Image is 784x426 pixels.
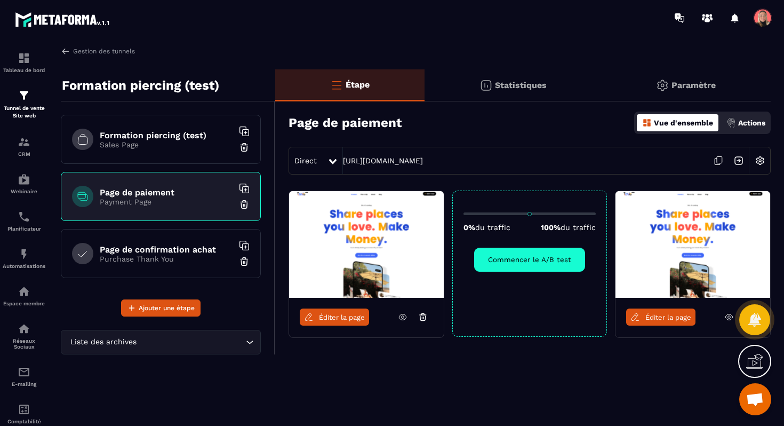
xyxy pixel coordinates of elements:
[61,46,135,56] a: Gestion des tunnels
[3,338,45,350] p: Réseaux Sociaux
[100,187,233,198] h6: Page de paiement
[239,142,250,153] img: trash
[15,10,111,29] img: logo
[239,256,250,267] img: trash
[62,75,219,96] p: Formation piercing (test)
[475,223,510,232] span: du traffic
[626,309,695,326] a: Éditer la page
[18,210,30,223] img: scheduler
[294,156,317,165] span: Direct
[100,140,233,149] p: Sales Page
[3,263,45,269] p: Automatisations
[615,191,770,298] img: image
[642,118,652,128] img: dashboard-orange.40269519.svg
[3,226,45,232] p: Planificateur
[100,255,233,263] p: Purchase Thank You
[18,136,30,148] img: formation
[463,223,510,232] p: 0%
[3,240,45,277] a: automationsautomationsAutomatisations
[18,322,30,335] img: social-network
[3,67,45,73] p: Tableau de bord
[3,105,45,120] p: Tunnel de vente Site web
[656,79,669,92] img: setting-gr.5f69749f.svg
[729,151,749,171] img: arrow-next.bcc2205e.svg
[289,191,444,298] img: image
[671,80,716,90] p: Paramètre
[300,309,369,326] a: Éditer la page
[100,198,233,206] p: Payment Page
[561,223,596,232] span: du traffic
[18,52,30,65] img: formation
[739,383,771,415] div: Ouvrir le chat
[3,151,45,157] p: CRM
[3,358,45,395] a: emailemailE-mailing
[100,244,233,255] h6: Page de confirmation achat
[750,151,770,171] img: setting-w.858f3a88.svg
[18,403,30,416] img: accountant
[18,89,30,102] img: formation
[346,80,370,90] p: Étape
[100,130,233,140] h6: Formation piercing (test)
[3,314,45,358] a: social-networksocial-networkRéseaux Sociaux
[3,81,45,128] a: formationformationTunnel de vente Site web
[474,248,585,272] button: Commencer le A/B test
[343,156,423,165] a: [URL][DOMAIN_NAME]
[654,119,713,127] p: Vue d'ensemble
[61,330,261,354] div: Search for option
[3,301,45,306] p: Espace membre
[3,188,45,194] p: Webinaire
[68,336,139,348] span: Liste des archives
[479,79,492,92] img: stats.20deebd0.svg
[3,128,45,165] a: formationformationCRM
[3,381,45,387] p: E-mailing
[18,248,30,261] img: automations
[726,118,736,128] img: actions.d6e523a2.png
[61,46,70,56] img: arrow
[738,119,765,127] p: Actions
[3,165,45,202] a: automationsautomationsWebinaire
[3,202,45,240] a: schedulerschedulerPlanificateur
[18,173,30,186] img: automations
[289,115,402,130] h3: Page de paiement
[139,303,195,313] span: Ajouter une étape
[319,313,365,321] span: Éditer la page
[495,80,547,90] p: Statistiques
[239,199,250,210] img: trash
[330,78,343,91] img: bars-o.4a397970.svg
[3,419,45,424] p: Comptabilité
[3,277,45,314] a: automationsautomationsEspace membre
[18,366,30,378] img: email
[3,44,45,81] a: formationformationTableau de bord
[18,285,30,298] img: automations
[139,336,243,348] input: Search for option
[645,313,691,321] span: Éditer la page
[121,299,201,317] button: Ajouter une étape
[541,223,596,232] p: 100%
